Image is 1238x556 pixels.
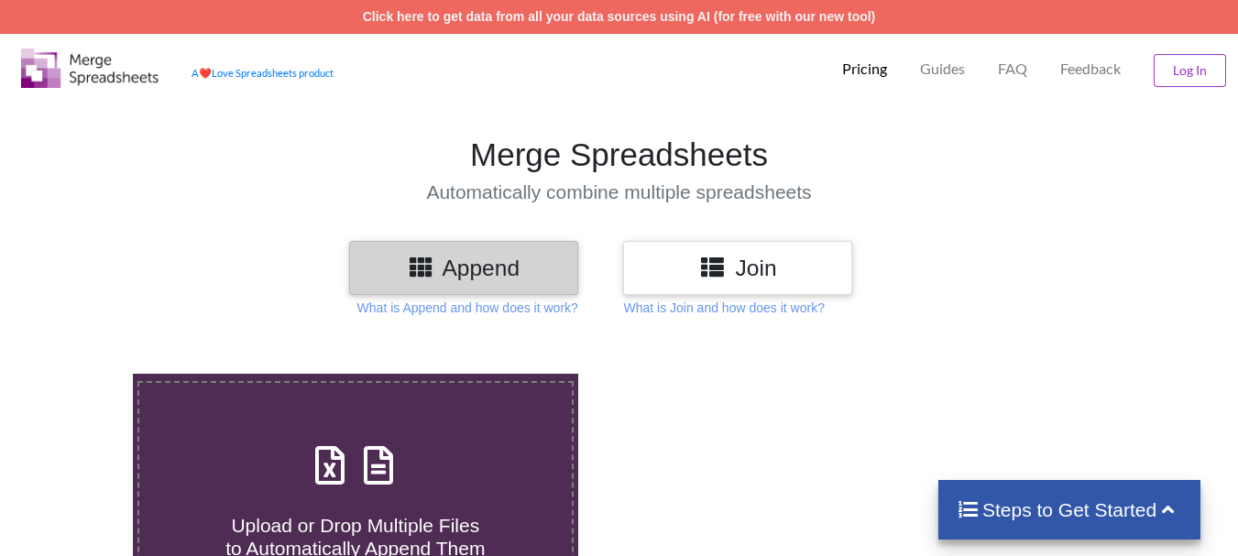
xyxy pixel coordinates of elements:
[842,60,887,79] p: Pricing
[637,255,838,281] h3: Join
[21,49,159,88] img: Logo.png
[1060,61,1121,76] span: Feedback
[957,498,1183,521] h4: Steps to Get Started
[998,60,1027,79] p: FAQ
[357,299,578,317] p: What is Append and how does it work?
[192,67,334,79] a: AheartLove Spreadsheets product
[623,299,824,317] p: What is Join and how does it work?
[363,9,876,24] a: Click here to get data from all your data sources using AI (for free with our new tool)
[363,255,564,281] h3: Append
[199,67,212,79] span: heart
[920,60,965,79] p: Guides
[1154,54,1226,87] button: Log In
